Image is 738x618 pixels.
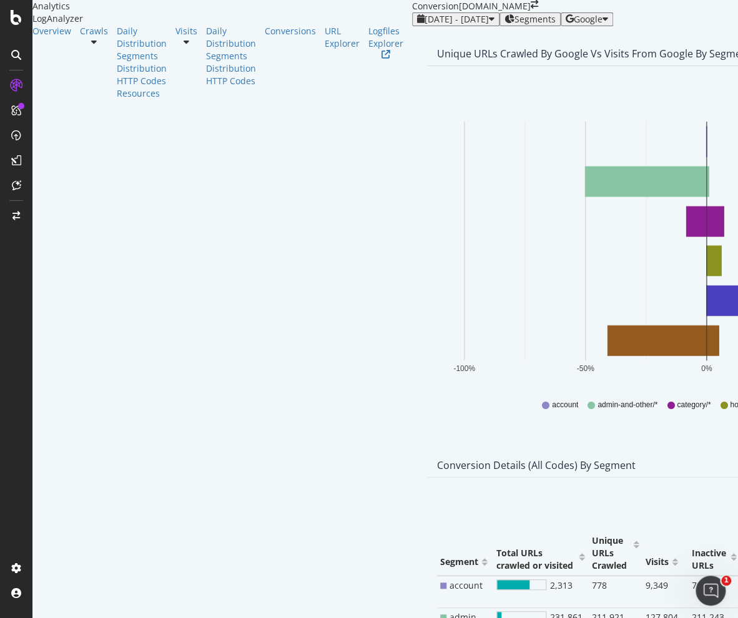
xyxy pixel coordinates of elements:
span: account [552,400,578,410]
span: 9,349 [646,579,668,591]
span: account [450,579,483,591]
div: Unique URLs Crawled [591,534,629,572]
button: [DATE] - [DATE] [412,12,499,26]
text: 0% [701,364,712,373]
a: Daily Distribution [117,25,167,50]
a: HTTP Codes [117,75,167,87]
span: 778 [591,579,606,591]
span: [DATE] - [DATE] [425,13,489,25]
a: Daily Distribution [206,25,256,50]
span: Google [574,13,603,25]
a: Overview [32,25,71,37]
div: Conversion Details (all codes) by Segment [437,459,636,471]
span: 2,313 [550,579,573,595]
a: Conversions [265,25,316,37]
a: Segments Distribution [206,50,256,75]
span: Segments [514,14,556,24]
span: 1 [721,576,731,586]
span: 765 [692,579,707,591]
div: Total URLs crawled or visited [496,547,576,572]
button: Google [561,12,613,26]
a: Logfiles Explorer [368,25,403,59]
div: Visits [646,552,669,572]
button: Segments [499,12,561,26]
a: Visits [175,25,197,37]
div: Segment [440,552,478,572]
iframe: Intercom live chat [696,576,726,606]
span: category/* [677,400,711,410]
text: -50% [576,364,594,373]
div: LogAnalyzer [32,12,412,25]
a: Segments Distribution [117,50,167,75]
span: admin-and-other/* [598,400,657,410]
a: HTTP Codes [206,75,256,87]
a: Resources [117,87,167,100]
a: Crawls [80,25,108,37]
text: -100% [453,364,475,373]
div: Inactive URLs [692,547,727,572]
a: URL Explorer [325,25,360,50]
div: Logfiles Explorer [368,25,403,50]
